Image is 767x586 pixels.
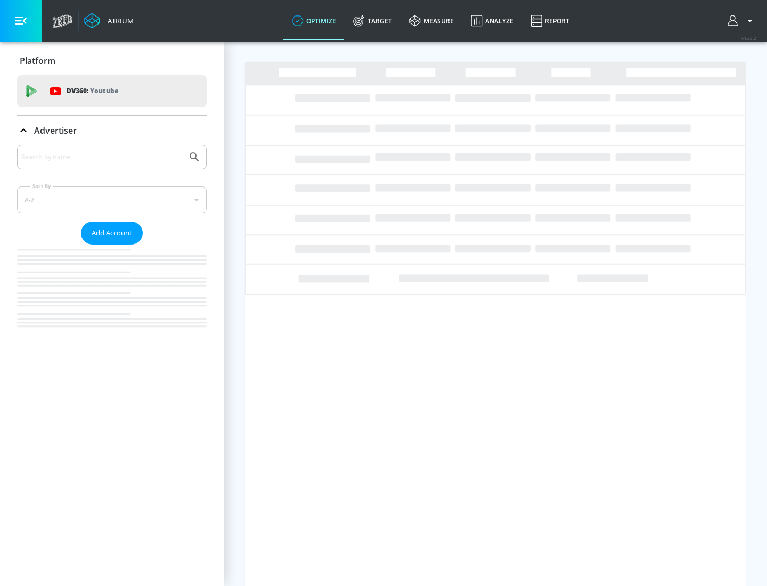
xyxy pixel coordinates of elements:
div: A-Z [17,186,207,213]
label: Sort By [30,183,53,190]
p: Youtube [90,85,118,96]
button: Add Account [81,222,143,245]
a: optimize [283,2,345,40]
span: Add Account [92,227,132,239]
div: Atrium [103,16,134,26]
nav: list of Advertiser [17,245,207,348]
a: Report [522,2,578,40]
p: Advertiser [34,125,77,136]
a: Atrium [84,13,134,29]
a: Analyze [462,2,522,40]
div: Advertiser [17,145,207,348]
p: DV360: [67,85,118,97]
input: Search by name [21,150,183,164]
p: Platform [20,55,55,67]
div: Platform [17,46,207,76]
div: Advertiser [17,116,207,145]
a: measure [401,2,462,40]
div: DV360: Youtube [17,75,207,107]
a: Target [345,2,401,40]
span: v 4.25.2 [741,35,756,41]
